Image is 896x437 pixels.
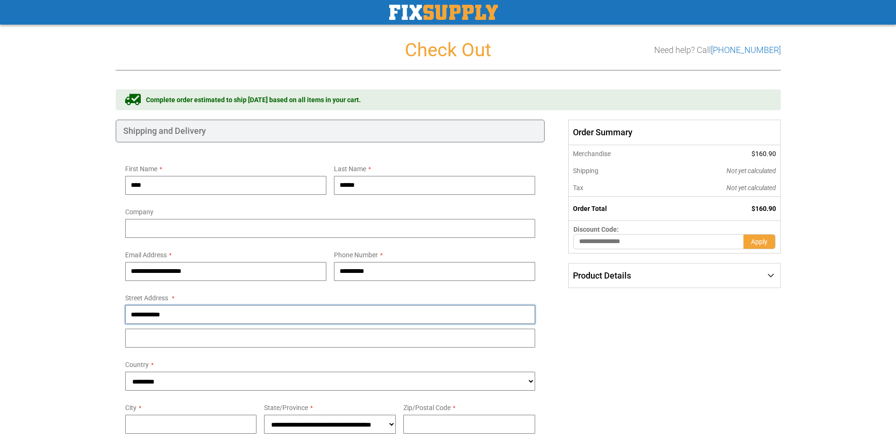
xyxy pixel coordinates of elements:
span: Order Summary [568,120,780,145]
span: $160.90 [751,205,776,212]
a: store logo [389,5,498,20]
h1: Check Out [116,40,781,61]
button: Apply [743,234,776,249]
span: First Name [125,165,157,173]
span: State/Province [264,404,308,411]
span: Phone Number [334,251,378,259]
span: Last Name [334,165,366,173]
span: $160.90 [751,150,776,157]
div: Shipping and Delivery [116,120,545,142]
span: Apply [751,238,768,245]
span: Discount Code: [573,226,619,233]
span: City [125,404,137,411]
a: [PHONE_NUMBER] [711,45,781,55]
span: Zip/Postal Code [403,404,451,411]
span: Street Address [125,294,168,302]
span: Product Details [573,271,631,280]
th: Merchandise [569,145,663,162]
span: Complete order estimated to ship [DATE] based on all items in your cart. [146,95,361,105]
span: Email Address [125,251,167,259]
span: Company [125,208,154,216]
th: Tax [569,179,663,197]
strong: Order Total [573,205,607,212]
h3: Need help? Call [654,45,781,55]
span: Country [125,361,149,368]
img: Fix Industrial Supply [389,5,498,20]
span: Not yet calculated [726,167,776,175]
span: Not yet calculated [726,184,776,192]
span: Shipping [573,167,598,175]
